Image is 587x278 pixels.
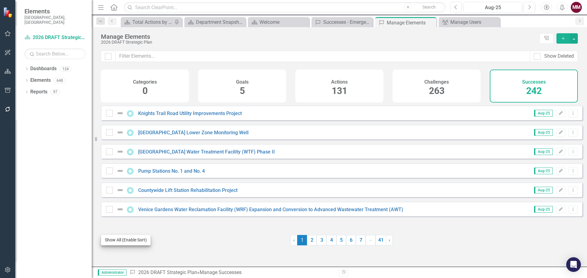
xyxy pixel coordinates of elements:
[50,89,60,95] div: 97
[3,7,14,18] img: ClearPoint Strategy
[124,2,446,13] input: Search ClearPoint...
[534,110,553,117] span: Aug-25
[236,79,249,85] h4: Goals
[98,269,127,276] span: Administrator
[116,206,124,213] img: Not Defined
[389,237,390,243] span: ›
[323,18,371,26] div: Successes - Emergency Services
[440,18,498,26] a: Manage Users
[526,85,542,96] span: 242
[116,167,124,175] img: Not Defined
[142,85,148,96] span: 0
[186,18,244,26] a: Department Snapshot
[534,168,553,174] span: Aug-25
[317,235,327,245] a: 3
[130,269,335,276] div: » Manage Successes
[450,18,498,26] div: Manage Users
[260,18,308,26] div: Welcome
[24,49,86,59] input: Search Below...
[346,235,356,245] a: 6
[297,235,307,245] span: 1
[116,186,124,194] img: Not Defined
[24,34,86,41] a: 2026 DRAFT Strategic Plan
[116,148,124,155] img: Not Defined
[138,149,275,155] a: [GEOGRAPHIC_DATA] Water Treatment Facility (WTF) Phase II
[138,130,249,135] a: [GEOGRAPHIC_DATA] Lower Zone Monitoring Well
[293,237,295,243] span: ‹
[534,148,553,155] span: Aug-25
[566,257,581,272] div: Open Intercom Messenger
[414,3,444,12] button: Search
[534,187,553,193] span: Aug-25
[522,79,546,85] h4: Successes
[138,207,403,212] a: Venice Gardens Water Reclamation Facility (WRF) Expansion and Conversion to Advanced Wastewater T...
[249,18,308,26] a: Welcome
[424,79,449,85] h4: Challenges
[534,206,553,213] span: Aug-25
[60,66,72,71] div: 124
[138,168,205,174] a: Pump Stations No. 1 and No. 4
[115,51,530,62] input: Filter Elements...
[544,53,574,60] div: Show Deleted
[138,110,242,116] a: Knights Trail Road Utility Improvements Project
[24,15,86,25] small: [GEOGRAPHIC_DATA], [GEOGRAPHIC_DATA]
[375,235,386,245] a: 41
[423,5,436,9] span: Search
[101,235,151,245] button: Show All (Enable Sort)
[101,40,537,45] div: 2026 DRAFT Strategic Plan
[133,79,157,85] h4: Categories
[138,269,197,275] a: 2026 DRAFT Strategic Plan
[116,110,124,117] img: Not Defined
[466,4,520,11] div: Aug-25
[101,33,537,40] div: Manage Elements
[327,235,336,245] a: 4
[54,78,66,83] div: 648
[429,85,445,96] span: 263
[534,129,553,136] span: Aug-25
[116,129,124,136] img: Not Defined
[356,235,366,245] a: 7
[240,85,245,96] span: 5
[30,88,47,96] a: Reports
[196,18,244,26] div: Department Snapshot
[571,2,582,13] button: MM
[331,79,348,85] h4: Actions
[30,77,51,84] a: Elements
[138,187,238,193] a: Countywide Lift Station Rehabilitation Project
[332,85,347,96] span: 131
[307,235,317,245] a: 2
[30,65,57,72] a: Dashboards
[313,18,371,26] a: Successes - Emergency Services
[463,2,522,13] button: Aug-25
[336,235,346,245] a: 5
[24,8,86,15] span: Elements
[387,19,435,27] div: Manage Elements
[122,18,173,26] a: Total Actions by Type
[132,18,173,26] div: Total Actions by Type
